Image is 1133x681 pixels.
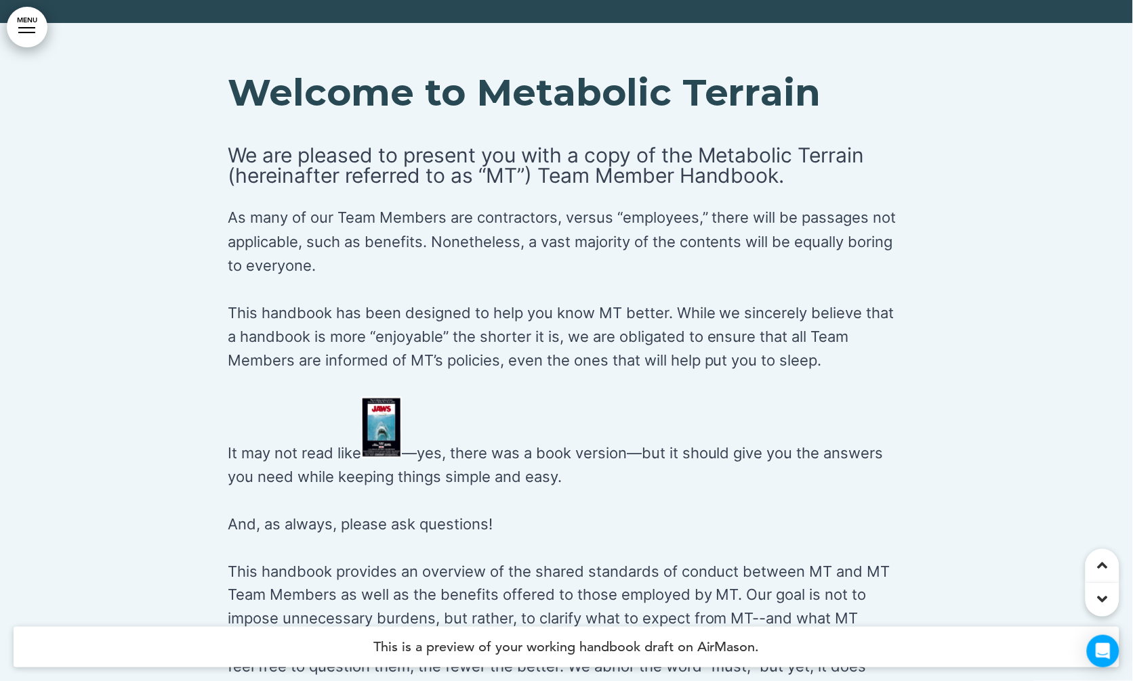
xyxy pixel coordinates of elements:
[1087,635,1119,667] div: Open Intercom Messenger
[228,397,905,489] p: It may not read like —yes, there was a book version—but it should give you the answers you need w...
[7,7,47,47] a: MENU
[228,512,905,536] p: And, as always, please ask questions!
[228,145,905,185] h6: We are pleased to present you with a copy of the Metabolic Terrain (hereinafter referred to as “M...
[228,206,905,278] p: As many of our Team Members are contractors, versus “employees,” there will be passages not appli...
[228,301,905,373] p: This handbook has been designed to help you know MT better. While we sincerely believe that a han...
[361,397,402,458] img: 1756127278491-1755879684998-Jaws_movie_poster.jpg
[228,74,905,111] h1: Welcome to Metabolic Terrain
[14,627,1119,667] h4: This is a preview of your working handbook draft on AirMason.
